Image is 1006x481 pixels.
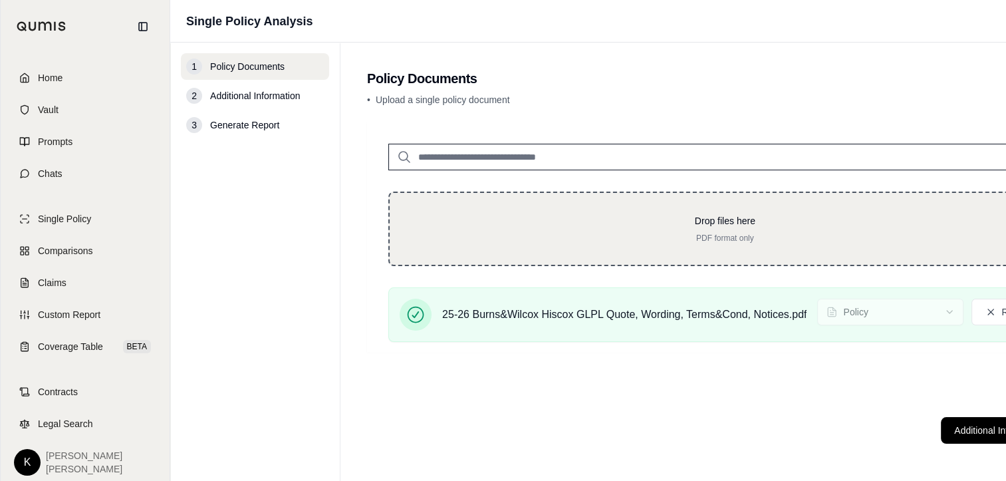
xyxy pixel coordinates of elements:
[38,244,92,257] span: Comparisons
[38,71,63,84] span: Home
[186,59,202,75] div: 1
[9,332,162,361] a: Coverage TableBETA
[132,16,154,37] button: Collapse sidebar
[38,103,59,116] span: Vault
[186,12,313,31] h1: Single Policy Analysis
[17,21,66,31] img: Qumis Logo
[186,117,202,133] div: 3
[9,268,162,297] a: Claims
[46,462,122,476] span: [PERSON_NAME]
[9,95,162,124] a: Vault
[9,377,162,406] a: Contracts
[38,417,93,430] span: Legal Search
[38,385,78,399] span: Contracts
[9,127,162,156] a: Prompts
[14,449,41,476] div: K
[38,340,103,353] span: Coverage Table
[367,94,370,105] span: •
[46,449,122,462] span: [PERSON_NAME]
[38,212,91,226] span: Single Policy
[9,63,162,92] a: Home
[442,307,807,323] span: 25-26 Burns&Wilcox Hiscox GLPL Quote, Wording, Terms&Cond, Notices.pdf
[210,89,300,102] span: Additional Information
[210,118,279,132] span: Generate Report
[9,159,162,188] a: Chats
[9,300,162,329] a: Custom Report
[9,409,162,438] a: Legal Search
[210,60,285,73] span: Policy Documents
[123,340,151,353] span: BETA
[38,135,72,148] span: Prompts
[186,88,202,104] div: 2
[9,204,162,234] a: Single Policy
[9,236,162,265] a: Comparisons
[376,94,510,105] span: Upload a single policy document
[38,167,63,180] span: Chats
[38,308,100,321] span: Custom Report
[38,276,66,289] span: Claims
